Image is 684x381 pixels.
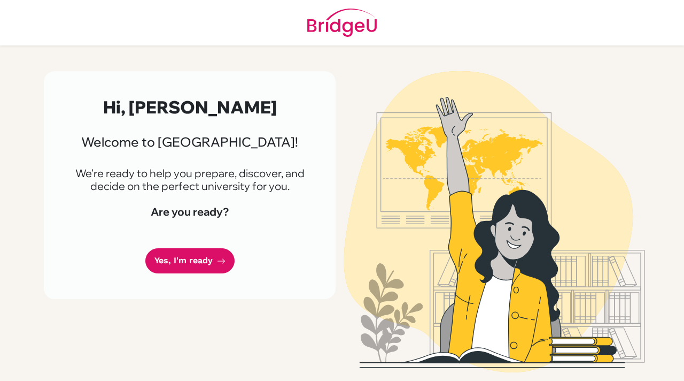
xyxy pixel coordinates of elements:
[69,134,310,150] h3: Welcome to [GEOGRAPHIC_DATA]!
[69,167,310,193] p: We're ready to help you prepare, discover, and decide on the perfect university for you.
[69,205,310,218] h4: Are you ready?
[616,349,673,376] iframe: Opens a widget where you can find more information
[145,248,235,273] a: Yes, I'm ready
[69,97,310,117] h2: Hi, [PERSON_NAME]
